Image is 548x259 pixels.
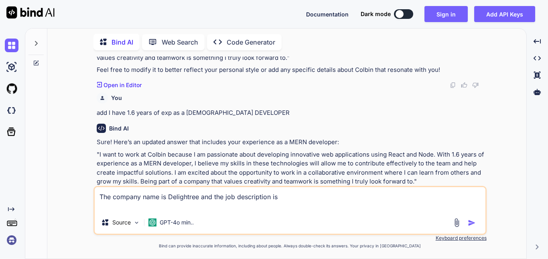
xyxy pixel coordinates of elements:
[450,82,456,88] img: copy
[97,65,485,75] p: Feel free to modify it to better reflect your personal style or add any specific details about Co...
[160,218,194,226] p: GPT-4o min..
[95,187,485,211] textarea: The company name is Delightree and the job description is
[97,108,485,118] p: add I have 1.6 years of exp as a [DEMOGRAPHIC_DATA] DEVELOPER
[227,37,275,47] p: Code Generator
[5,104,18,117] img: darkCloudIdeIcon
[461,82,467,88] img: like
[148,218,156,226] img: GPT-4o mini
[424,6,468,22] button: Sign in
[112,218,131,226] p: Source
[468,219,476,227] img: icon
[6,6,55,18] img: Bind AI
[93,243,487,249] p: Bind can provide inaccurate information, including about people. Always double-check its answers....
[474,6,535,22] button: Add API Keys
[452,218,461,227] img: attachment
[104,81,142,89] p: Open in Editor
[5,39,18,52] img: chat
[306,10,349,18] button: Documentation
[162,37,198,47] p: Web Search
[97,138,485,147] p: Sure! Here’s an updated answer that includes your experience as a MERN developer:
[5,82,18,96] img: githubLight
[5,60,18,74] img: ai-studio
[361,10,391,18] span: Dark mode
[93,235,487,241] p: Keyboard preferences
[306,11,349,18] span: Documentation
[109,124,129,133] h6: Bind AI
[5,233,18,247] img: signin
[133,219,140,226] img: Pick Models
[111,94,122,102] h6: You
[112,37,133,47] p: Bind AI
[97,150,485,186] p: "I want to work at Colbin because I am passionate about developing innovative web applications us...
[472,82,479,88] img: dislike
